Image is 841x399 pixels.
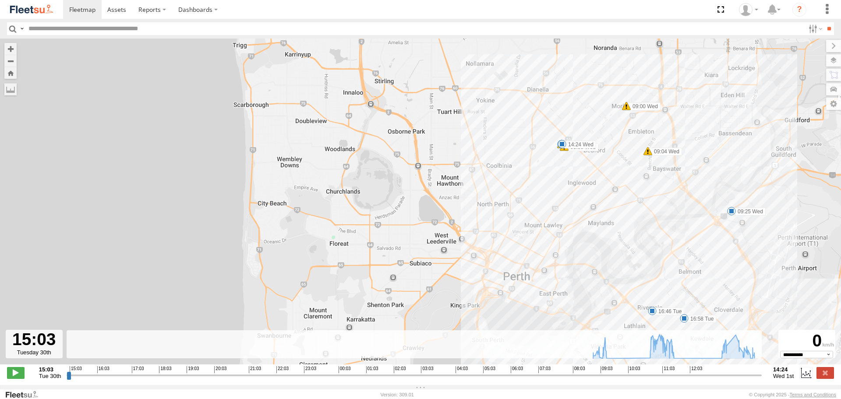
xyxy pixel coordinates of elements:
[421,366,433,373] span: 03:03
[9,4,54,15] img: fleetsu-logo-horizontal.svg
[4,83,17,95] label: Measure
[684,315,716,323] label: 16:58 Tue
[773,373,794,379] span: Wed 1st Oct 2025
[366,366,378,373] span: 01:03
[456,366,468,373] span: 04:03
[648,148,682,155] label: 09:04 Wed
[249,366,261,373] span: 21:03
[339,366,351,373] span: 00:03
[690,366,702,373] span: 12:03
[4,55,17,67] button: Zoom out
[773,366,794,373] strong: 14:24
[483,366,495,373] span: 05:03
[70,366,82,373] span: 15:03
[626,102,661,110] label: 09:00 Wed
[662,366,675,373] span: 11:03
[4,67,17,79] button: Zoom Home
[790,392,836,397] a: Terms and Conditions
[5,390,45,399] a: Visit our Website
[7,367,25,378] label: Play/Stop
[805,22,824,35] label: Search Filter Options
[159,366,171,373] span: 18:03
[780,331,834,351] div: 0
[736,3,761,16] div: Wayne Betts
[538,366,551,373] span: 07:03
[731,208,766,215] label: 09:25 Wed
[628,366,640,373] span: 10:03
[816,367,834,378] label: Close
[4,43,17,55] button: Zoom in
[792,3,806,17] i: ?
[826,98,841,110] label: Map Settings
[187,366,199,373] span: 19:03
[573,366,585,373] span: 08:03
[511,366,523,373] span: 06:03
[97,366,110,373] span: 16:03
[749,392,836,397] div: © Copyright 2025 -
[304,366,316,373] span: 23:03
[39,373,61,379] span: Tue 30th Sep 2025
[381,392,414,397] div: Version: 309.01
[564,143,598,151] label: 08:06 Wed
[132,366,144,373] span: 17:03
[18,22,25,35] label: Search Query
[562,141,596,148] label: 14:24 Wed
[394,366,406,373] span: 02:03
[214,366,226,373] span: 20:03
[652,307,684,315] label: 16:46 Tue
[276,366,289,373] span: 22:03
[601,366,613,373] span: 09:03
[39,366,61,373] strong: 15:03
